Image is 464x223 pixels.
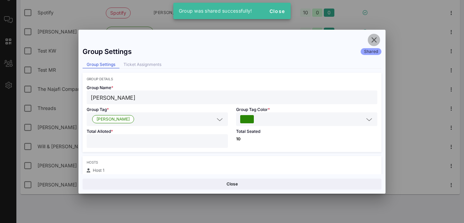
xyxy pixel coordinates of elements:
div: Shared [361,48,381,55]
span: [PERSON_NAME] [97,115,130,123]
span: Group Tag [87,107,109,112]
div: Group Settings [83,47,132,56]
button: Close [266,5,288,17]
button: Close [83,179,381,190]
span: Total Alloted [87,129,113,134]
span: Group was shared successfully! [179,8,252,14]
span: Group Tag Color [236,107,270,112]
span: Close [269,8,285,14]
div: Yao King [87,112,228,126]
p: 10 [236,137,377,141]
span: Group Name [87,85,113,90]
div: Ticket Assignments [119,61,165,68]
span: Host 1 [93,168,104,173]
span: Total Seated [236,129,260,134]
div: Group Details [87,77,377,81]
div: Hosts [87,160,377,164]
